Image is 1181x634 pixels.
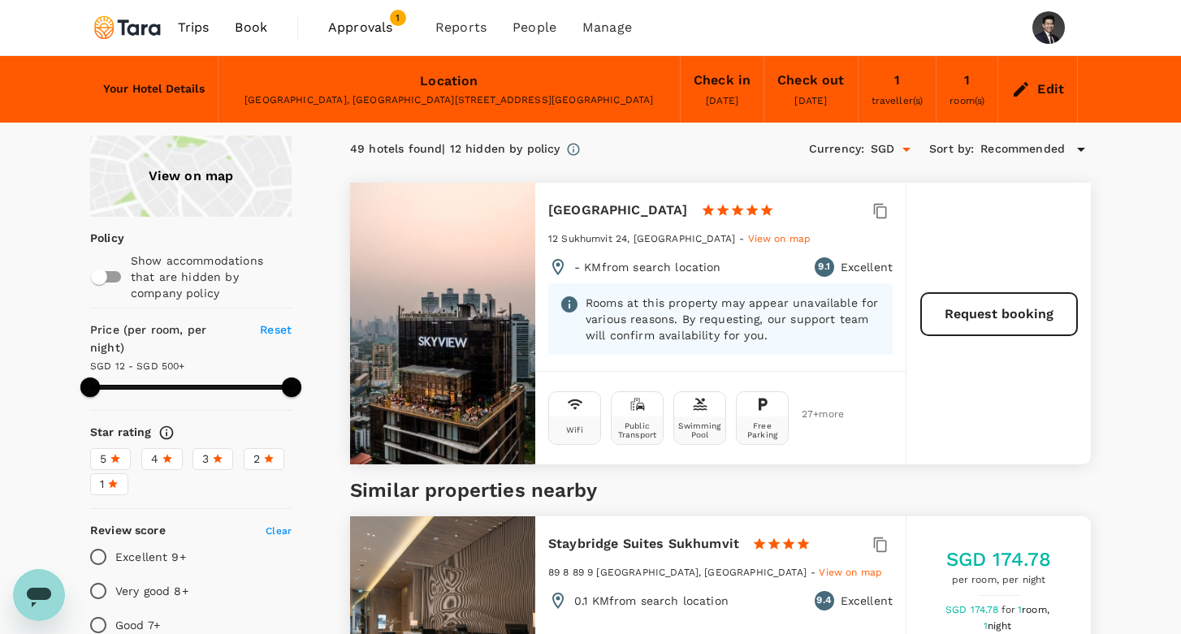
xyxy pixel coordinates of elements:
iframe: Button to launch messaging window [13,569,65,621]
img: Radtasiri Wachirapunyanont [1032,11,1065,44]
span: 1 [100,476,104,493]
p: Rooms at this property may appear unavailable for various reasons. By requesting, our support tea... [586,295,881,343]
h6: Star rating [90,424,152,442]
p: Very good 8+ [115,583,188,599]
span: 89 8 89 9 [GEOGRAPHIC_DATA], [GEOGRAPHIC_DATA] [548,567,807,578]
div: Check out [777,69,844,92]
div: 1 [894,69,900,92]
span: [DATE] [706,95,738,106]
span: - [811,567,819,578]
a: View on map [819,565,882,578]
p: Excellent [841,259,893,275]
p: Excellent [841,593,893,609]
span: per room, per night [946,572,1052,589]
h5: SGD 174.78 [946,546,1052,572]
p: 0.1 KM from search location [574,593,729,609]
svg: Star ratings are awarded to properties to represent the quality of services, facilities, and amen... [158,425,175,441]
span: for [1001,604,1018,615]
div: [GEOGRAPHIC_DATA], [GEOGRAPHIC_DATA][STREET_ADDRESS][GEOGRAPHIC_DATA] [231,93,667,109]
h6: Sort by : [929,140,974,158]
span: Clear [266,525,292,537]
span: SGD 174.78 [945,604,1001,615]
div: Public Transport [615,421,660,439]
span: Trips [178,18,210,37]
div: 1 [964,69,970,92]
span: 5 [100,451,106,468]
span: People [513,18,556,37]
div: 49 hotels found | 12 hidden by policy [350,140,560,158]
span: View on map [819,567,882,578]
span: SGD 12 - SGD 500+ [90,360,185,372]
span: 2 [253,451,260,468]
h6: Currency : [809,140,864,158]
h6: Your Hotel Details [103,80,205,98]
div: Wifi [566,425,583,434]
p: Show accommodations that are hidden by company policy [131,252,290,301]
a: View on map [90,136,292,217]
div: Location [420,70,478,93]
span: 1 [1018,604,1052,615]
span: 1 [984,620,1014,632]
div: Swimming Pool [677,421,722,439]
span: room(s) [950,95,984,106]
span: night [988,620,1011,632]
span: 4 [151,451,158,468]
div: Free Parking [740,421,785,439]
h6: [GEOGRAPHIC_DATA] [548,199,688,222]
span: Reports [435,18,487,37]
span: 9.1 [818,259,829,275]
p: Good 7+ [115,617,160,633]
img: Tara Climate Ltd [90,10,165,45]
span: room, [1022,604,1049,615]
span: [DATE] [794,95,827,106]
h6: Price (per room, per night) [90,321,241,357]
span: Recommended [980,140,1065,158]
span: Approvals [328,18,409,37]
button: Request booking [920,292,1078,336]
span: - [739,233,747,244]
p: - KM from search location [574,259,721,275]
h5: Similar properties nearby [350,477,1091,503]
p: Policy [90,230,101,246]
span: Reset [260,323,292,336]
span: 27 + more [802,409,826,420]
div: Check in [694,69,751,92]
span: 12 Sukhumvit 24, [GEOGRAPHIC_DATA] [548,233,735,244]
span: traveller(s) [872,95,924,106]
a: View on map [748,231,811,244]
button: Open [895,138,918,161]
span: Manage [582,18,632,37]
h6: Staybridge Suites Sukhumvit [548,533,739,555]
span: Book [235,18,267,37]
h6: Review score [90,522,166,540]
span: 3 [202,451,209,468]
span: View on map [748,233,811,244]
span: 1 [390,10,406,26]
div: Edit [1037,78,1064,101]
span: 9.4 [816,593,831,609]
p: Excellent 9+ [115,549,186,565]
